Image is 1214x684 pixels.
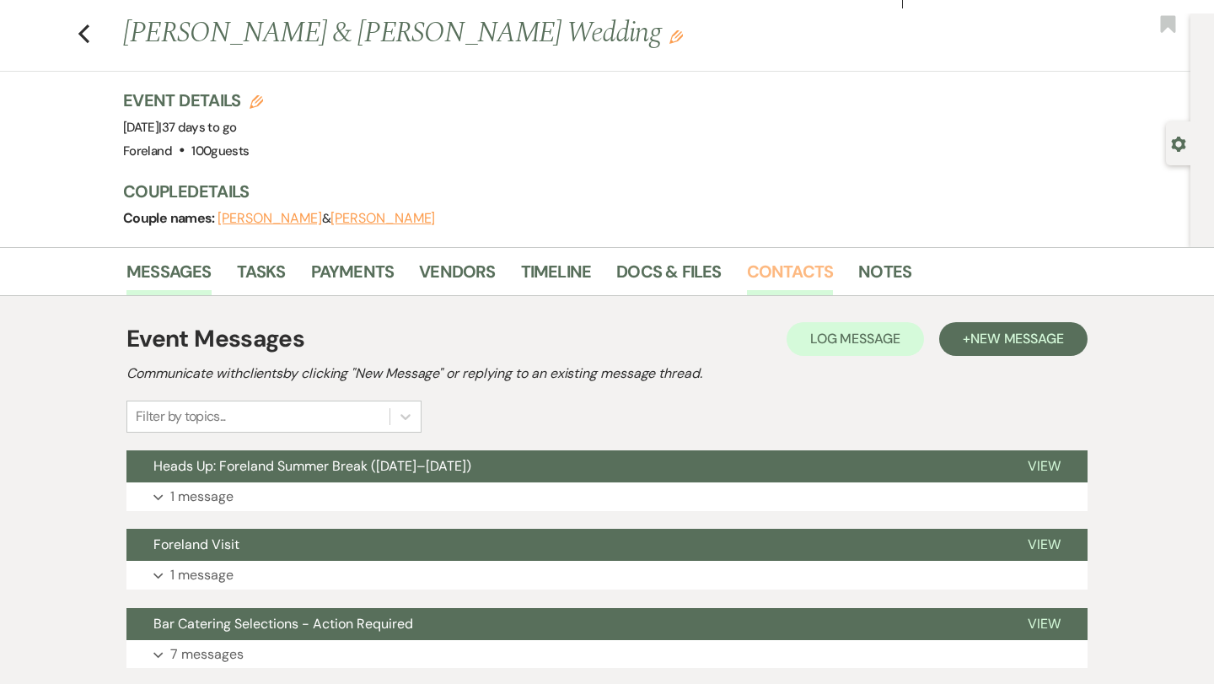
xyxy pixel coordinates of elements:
[970,330,1064,347] span: New Message
[126,482,1088,511] button: 1 message
[939,322,1088,356] button: +New Message
[123,180,1067,203] h3: Couple Details
[170,644,244,665] p: 7 messages
[123,209,218,227] span: Couple names:
[521,258,592,295] a: Timeline
[158,119,236,136] span: |
[218,210,435,227] span: &
[191,143,249,159] span: 100 guests
[330,212,435,225] button: [PERSON_NAME]
[1001,608,1088,640] button: View
[153,457,471,475] span: Heads Up: Foreland Summer Break ([DATE]–[DATE])
[153,615,413,633] span: Bar Catering Selections - Action Required
[126,450,1001,482] button: Heads Up: Foreland Summer Break ([DATE]–[DATE])
[616,258,721,295] a: Docs & Files
[136,407,226,427] div: Filter by topics...
[787,322,924,356] button: Log Message
[810,330,900,347] span: Log Message
[170,486,234,508] p: 1 message
[123,13,878,54] h1: [PERSON_NAME] & [PERSON_NAME] Wedding
[126,529,1001,561] button: Foreland Visit
[1028,457,1061,475] span: View
[1001,450,1088,482] button: View
[123,119,236,136] span: [DATE]
[419,258,495,295] a: Vendors
[1028,615,1061,633] span: View
[669,29,683,44] button: Edit
[126,561,1088,590] button: 1 message
[123,143,172,159] span: Foreland
[153,536,239,553] span: Foreland Visit
[1171,135,1186,151] button: Open lead details
[170,564,234,586] p: 1 message
[311,258,395,295] a: Payments
[126,364,1088,384] h2: Communicate with clients by clicking "New Message" or replying to an existing message thread.
[1001,529,1088,561] button: View
[126,258,212,295] a: Messages
[858,258,911,295] a: Notes
[218,212,322,225] button: [PERSON_NAME]
[747,258,834,295] a: Contacts
[1028,536,1061,553] span: View
[237,258,286,295] a: Tasks
[126,321,304,357] h1: Event Messages
[162,119,237,136] span: 37 days to go
[123,89,263,112] h3: Event Details
[126,640,1088,669] button: 7 messages
[126,608,1001,640] button: Bar Catering Selections - Action Required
